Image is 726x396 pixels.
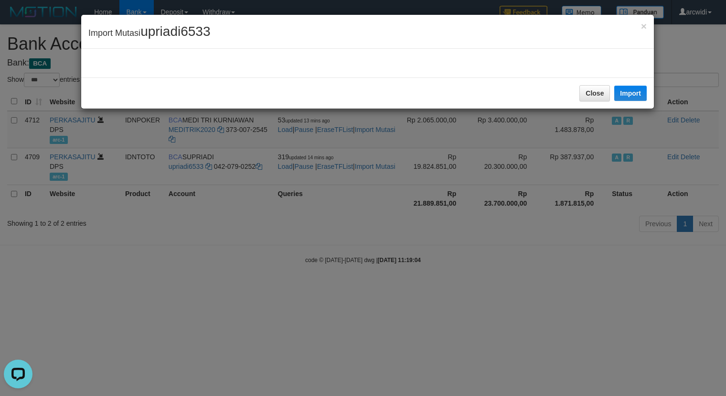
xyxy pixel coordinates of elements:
button: Close [641,21,647,31]
span: × [641,21,647,32]
span: upriadi6533 [140,24,210,39]
span: Import Mutasi [88,28,210,38]
button: Close [579,85,610,101]
button: Open LiveChat chat widget [4,4,32,33]
button: Import [614,86,647,101]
